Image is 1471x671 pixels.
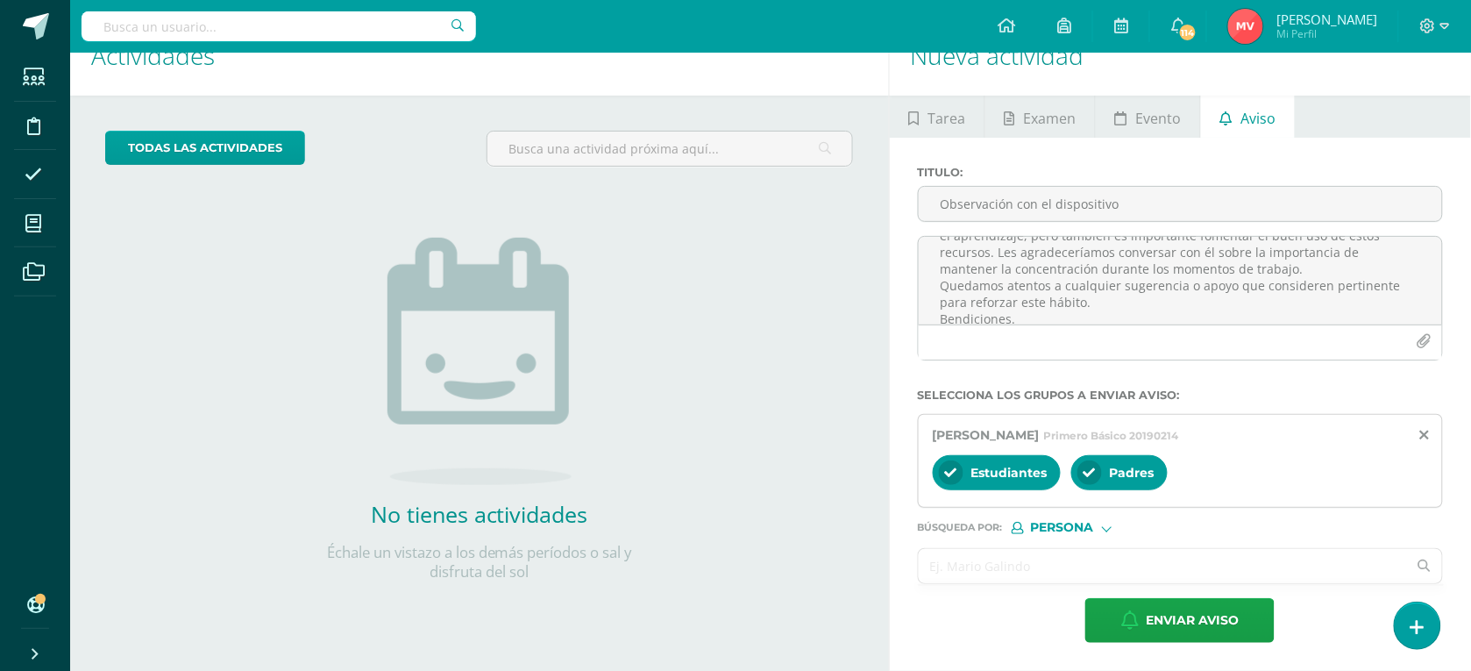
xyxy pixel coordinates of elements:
[933,427,1040,443] span: [PERSON_NAME]
[304,499,655,529] h2: No tienes actividades
[1178,23,1197,42] span: 114
[1085,598,1275,643] button: Enviar aviso
[1228,9,1263,44] img: d633705d2caf26de73db2f10b60e18e1.png
[1031,523,1094,532] span: Persona
[387,238,572,485] img: no_activities.png
[1276,11,1377,28] span: [PERSON_NAME]
[487,132,853,166] input: Busca una actividad próxima aquí...
[82,11,476,41] input: Busca un usuario...
[1110,465,1155,481] span: Padres
[105,131,305,165] a: todas las Actividades
[918,389,1444,402] label: Selecciona los grupos a enviar aviso :
[91,16,868,96] h1: Actividades
[890,96,984,138] a: Tarea
[1135,97,1181,139] span: Evento
[985,96,1095,138] a: Examen
[1044,429,1179,442] span: Primero Básico 20190214
[1012,522,1143,534] div: [object Object]
[1146,599,1239,642] span: Enviar aviso
[919,237,1443,325] textarea: Asunto: Observación sobre el uso de la computadora durante actividades asignadas Estimados padre ...
[927,97,965,139] span: Tarea
[1241,97,1276,139] span: Aviso
[971,465,1048,481] span: Estudiantes
[911,16,1451,96] h1: Nueva actividad
[1096,96,1200,138] a: Evento
[918,523,1003,532] span: Búsqueda por :
[918,166,1444,179] label: Titulo :
[919,187,1443,221] input: Titulo
[304,543,655,582] p: Échale un vistazo a los demás períodos o sal y disfruta del sol
[919,549,1408,583] input: Ej. Mario Galindo
[1201,96,1295,138] a: Aviso
[1276,26,1377,41] span: Mi Perfil
[1023,97,1076,139] span: Examen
